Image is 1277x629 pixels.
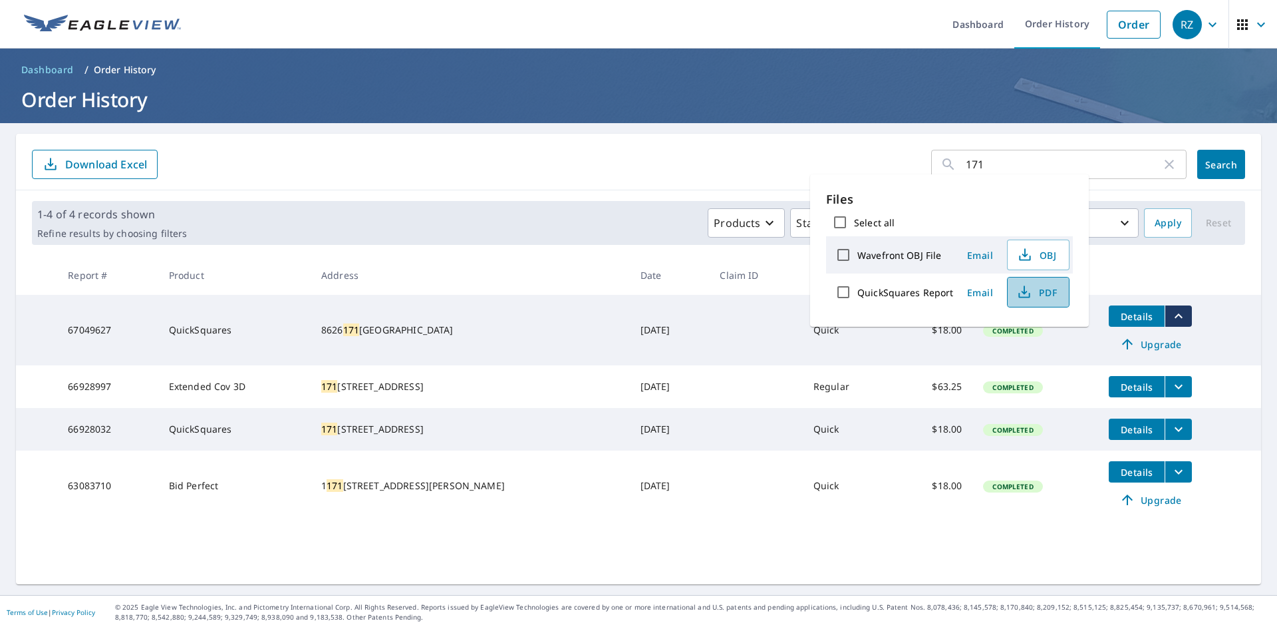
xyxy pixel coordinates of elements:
div: 1 [STREET_ADDRESS][PERSON_NAME] [321,479,619,493]
td: Quick [803,408,893,451]
th: Date [630,256,710,295]
p: Refine results by choosing filters [37,228,187,240]
th: Report # [57,256,158,295]
a: Upgrade [1109,489,1192,511]
input: Address, Report #, Claim ID, etc. [966,146,1161,183]
p: | [7,608,95,616]
mark: 171 [327,479,343,492]
button: detailsBtn-63083710 [1109,461,1165,483]
p: Download Excel [65,157,147,172]
td: Extended Cov 3D [158,365,311,408]
td: [DATE] [630,451,710,521]
span: Details [1117,381,1157,393]
p: © 2025 Eagle View Technologies, Inc. and Pictometry International Corp. All Rights Reserved. Repo... [115,602,1270,622]
div: 8626 [GEOGRAPHIC_DATA] [321,323,619,337]
div: RZ [1173,10,1202,39]
span: Completed [984,425,1041,435]
button: Download Excel [32,150,158,179]
td: [DATE] [630,295,710,365]
button: filesDropdownBtn-67049627 [1165,306,1192,327]
td: QuickSquares [158,295,311,365]
td: $63.25 [893,365,973,408]
li: / [84,62,88,78]
p: 1-4 of 4 records shown [37,206,187,222]
p: Status [796,215,829,231]
label: Wavefront OBJ File [857,249,941,262]
button: detailsBtn-66928997 [1109,376,1165,397]
th: Product [158,256,311,295]
button: Apply [1144,208,1192,238]
span: Completed [984,482,1041,491]
td: $18.00 [893,408,973,451]
td: Bid Perfect [158,451,311,521]
button: detailsBtn-67049627 [1109,306,1165,327]
p: Order History [94,63,156,77]
button: Email [959,282,1002,303]
button: filesDropdownBtn-66928997 [1165,376,1192,397]
span: OBJ [1016,247,1058,263]
label: QuickSquares Report [857,286,954,299]
button: Search [1197,150,1245,179]
button: detailsBtn-66928032 [1109,419,1165,440]
th: Delivery [803,256,893,295]
td: 66928032 [57,408,158,451]
label: Select all [854,216,895,229]
span: Upgrade [1117,336,1184,352]
h1: Order History [16,86,1261,113]
span: Apply [1155,215,1181,232]
a: Privacy Policy [52,608,95,617]
button: PDF [1007,277,1069,308]
td: QuickSquares [158,408,311,451]
span: Email [964,286,996,299]
button: OBJ [1007,240,1069,270]
td: 67049627 [57,295,158,365]
div: [STREET_ADDRESS] [321,380,619,393]
td: $18.00 [893,295,973,365]
span: Dashboard [21,63,74,77]
td: [DATE] [630,365,710,408]
td: Quick [803,295,893,365]
img: EV Logo [24,15,181,35]
a: Terms of Use [7,608,48,617]
td: Quick [803,451,893,521]
span: Search [1208,158,1234,171]
td: 66928997 [57,365,158,408]
a: Upgrade [1109,333,1192,355]
a: Dashboard [16,59,79,81]
span: Details [1117,423,1157,436]
p: Products [714,215,760,231]
nav: breadcrumb [16,59,1261,81]
p: Files [826,190,1073,208]
span: Upgrade [1117,492,1184,508]
button: Products [708,208,785,238]
button: filesDropdownBtn-63083710 [1165,461,1192,483]
span: PDF [1016,284,1058,300]
span: Email [964,249,996,262]
span: Completed [984,383,1041,392]
td: $18.00 [893,451,973,521]
button: Status [790,208,853,238]
mark: 171 [321,380,337,393]
td: Regular [803,365,893,408]
div: [STREET_ADDRESS] [321,423,619,436]
span: Completed [984,326,1041,335]
td: 63083710 [57,451,158,521]
th: Claim ID [709,256,802,295]
span: Details [1117,466,1157,479]
td: [DATE] [630,408,710,451]
mark: 171 [343,323,359,336]
span: Details [1117,310,1157,323]
button: Email [959,245,1002,266]
th: Address [311,256,630,295]
mark: 171 [321,423,337,435]
a: Order [1107,11,1161,39]
button: filesDropdownBtn-66928032 [1165,419,1192,440]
